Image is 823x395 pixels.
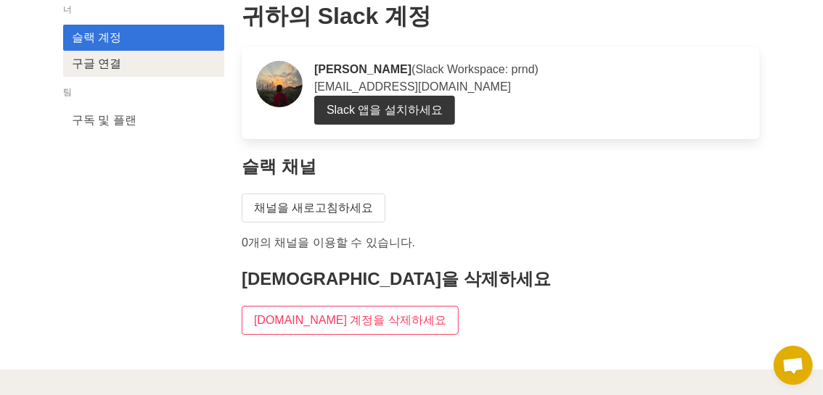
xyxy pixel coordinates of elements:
img: 9121228886867_31836a5b39ea01b6263f_512.png [256,61,303,107]
font: 팀 [63,87,73,97]
a: Slack 앱을 설치하세요 [314,96,455,125]
div: Open chat [774,346,813,385]
font: [EMAIL_ADDRESS][DOMAIN_NAME] [314,80,511,93]
input: [DOMAIN_NAME] 계정을 삭제하세요 [242,306,459,335]
font: 귀하의 Slack 계정 [242,3,431,29]
font: 채널을 새로고침하세요 [254,201,373,214]
font: 너 [63,4,73,14]
a: 슬랙 계정 [63,25,224,51]
font: (Slack Workspace: prnd) [411,63,539,75]
font: [DEMOGRAPHIC_DATA]을 삭제하세요 [242,269,551,288]
a: 구글 연결 [63,51,224,77]
a: 구독 및 플랜 [63,107,224,133]
font: Slack 앱을 설치하세요 [327,104,443,116]
font: 구독 및 플랜 [72,114,136,126]
font: [PERSON_NAME] [314,63,411,75]
font: 슬랙 계정 [72,31,121,43]
font: 구글 연결 [72,57,121,70]
a: 채널을 새로고침하세요 [242,194,385,223]
font: 슬랙 채널 [242,157,316,176]
font: 0개의 채널을 이용할 수 있습니다. [242,236,415,249]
